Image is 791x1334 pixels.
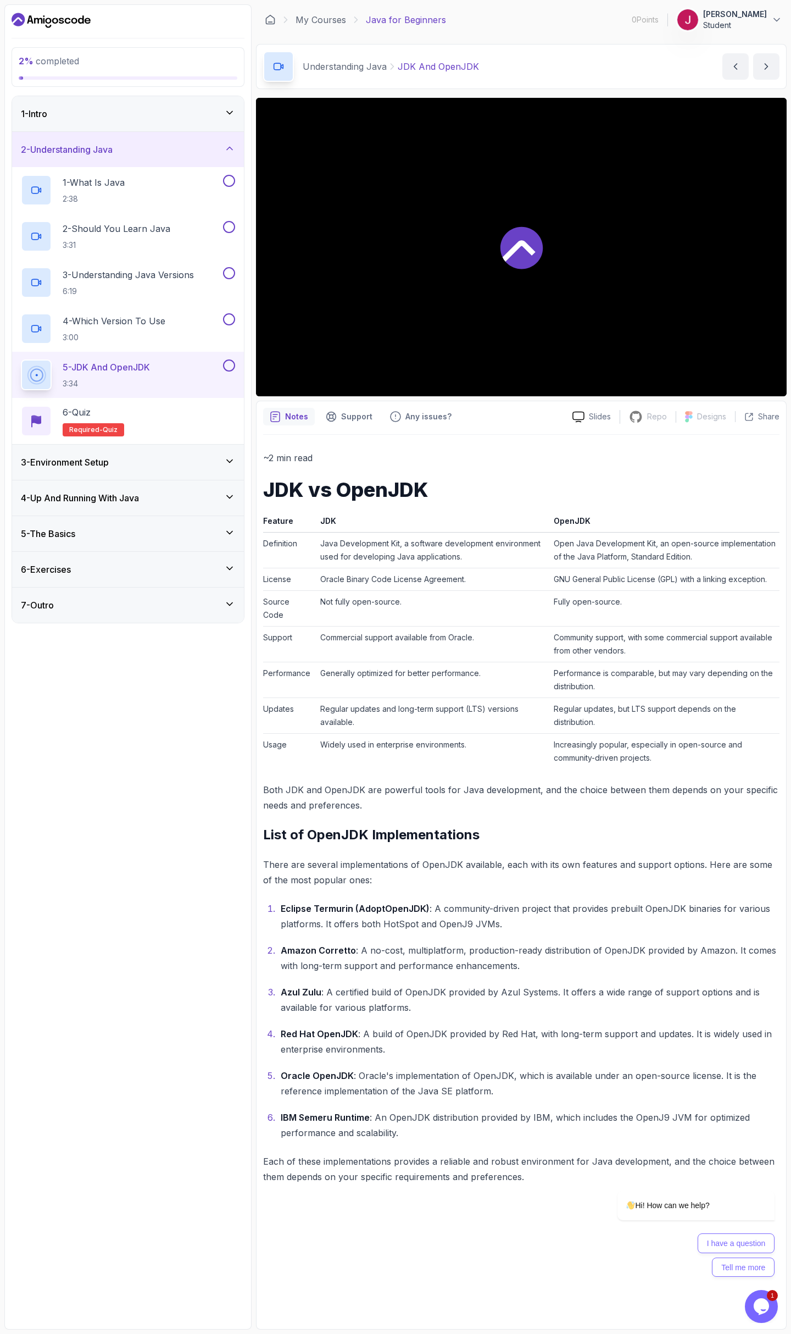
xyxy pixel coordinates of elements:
[383,408,458,425] button: Feedback button
[549,698,779,734] td: Regular updates, but LTS support depends on the distribution.
[21,563,71,576] h3: 6 - Exercises
[21,406,235,436] button: 6-QuizRequired-quiz
[549,662,779,698] td: Performance is comparable, but may vary depending on the distribution.
[12,480,244,516] button: 4-Up And Running With Java
[263,514,316,533] th: Feature
[21,175,235,206] button: 1-What Is Java2:38
[549,568,779,591] td: GNU General Public License (GPL) with a linking exception.
[281,1068,779,1099] p: : Oracle's implementation of OpenJDK, which is available under an open-source license. It is the ...
[21,267,235,298] button: 3-Understanding Java Versions6:19
[21,527,75,540] h3: 5 - The Basics
[63,240,170,251] p: 3:31
[722,53,749,80] button: previous content
[63,314,165,328] p: 4 - Which Version To Use
[549,627,779,662] td: Community support, with some commercial support available from other vendors.
[12,516,244,551] button: 5-The Basics
[316,591,549,627] td: Not fully open-source.
[12,12,91,29] a: Dashboard
[263,1154,779,1184] p: Each of these implementations provides a reliable and robust environment for Java development, an...
[12,445,244,480] button: 3-Environment Setup
[63,361,150,374] p: 5 - JDK And OpenJDK
[21,107,47,120] h3: 1 - Intro
[21,221,235,252] button: 2-Should You Learn Java3:31
[263,698,316,734] td: Updates
[263,450,779,466] p: ~2 min read
[21,491,139,505] h3: 4 - Up And Running With Java
[316,662,549,698] td: Generally optimized for better performance.
[263,734,316,770] td: Usage
[735,411,779,422] button: Share
[63,378,150,389] p: 3:34
[582,1091,780,1285] iframe: chat widget
[281,901,779,932] p: : A community-driven project that provides prebuilt OpenJDK binaries for various platforms. It of...
[316,568,549,591] td: Oracle Binary Code License Agreement.
[63,332,165,343] p: 3:00
[285,411,308,422] p: Notes
[549,533,779,568] td: Open Java Development Kit, an open-source implementation of the Java Platform, Standard Edition.
[63,193,125,204] p: 2:38
[263,408,315,425] button: notes button
[316,533,549,568] td: Java Development Kit, a software development environment used for developing Java applications.
[319,408,379,425] button: Support button
[281,1028,358,1039] strong: Red Hat OpenJDK
[316,627,549,662] td: Commercial support available from Oracle.
[549,514,779,533] th: OpenJDK
[549,591,779,627] td: Fully open-source.
[632,14,659,25] p: 0 Points
[69,425,103,434] span: Required-
[281,903,430,914] strong: Eclipse Termurin (AdoptOpenJDK)
[366,13,446,26] p: Java for Beginners
[281,1070,354,1081] strong: Oracle OpenJDK
[341,411,372,422] p: Support
[263,568,316,591] td: License
[263,857,779,888] p: There are several implementations of OpenJDK available, each with its own features and support op...
[703,9,767,20] p: [PERSON_NAME]
[697,411,726,422] p: Designs
[21,599,54,612] h3: 7 - Outro
[281,987,321,998] strong: Azul Zulu
[263,591,316,627] td: Source Code
[281,984,779,1015] p: : A certified build of OpenJDK provided by Azul Systems. It offers a wide range of support option...
[405,411,452,422] p: Any issues?
[63,286,194,297] p: 6:19
[589,411,611,422] p: Slides
[21,143,113,156] h3: 2 - Understanding Java
[745,1290,780,1323] iframe: chat widget
[63,268,194,281] p: 3 - Understanding Java Versions
[263,479,779,501] h1: JDK vs OpenJDK
[677,9,698,30] img: user profile image
[647,411,667,422] p: Repo
[19,56,79,67] span: completed
[281,1026,779,1057] p: : A build of OpenJDK provided by Red Hat, with long-term support and updates. It is widely used i...
[303,60,387,73] p: Understanding Java
[263,662,316,698] td: Performance
[12,96,244,131] button: 1-Intro
[263,782,779,813] p: Both JDK and OpenJDK are powerful tools for Java development, and the choice between them depends...
[265,14,276,25] a: Dashboard
[753,53,779,80] button: next content
[21,313,235,344] button: 4-Which Version To Use3:00
[63,406,91,419] p: 6 - Quiz
[564,411,620,423] a: Slides
[263,627,316,662] td: Support
[316,514,549,533] th: JDK
[677,9,782,31] button: user profile image[PERSON_NAME]Student
[398,60,479,73] p: JDK And OpenJDK
[316,734,549,770] td: Widely used in enterprise environments.
[281,945,356,956] strong: Amazon Corretto
[758,411,779,422] p: Share
[316,698,549,734] td: Regular updates and long-term support (LTS) versions available.
[281,943,779,973] p: : A no-cost, multiplatform, production-ready distribution of OpenJDK provided by Amazon. It comes...
[703,20,767,31] p: Student
[12,552,244,587] button: 6-Exercises
[21,456,109,469] h3: 3 - Environment Setup
[12,588,244,623] button: 7-Outro
[296,13,346,26] a: My Courses
[103,425,118,434] span: quiz
[263,533,316,568] td: Definition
